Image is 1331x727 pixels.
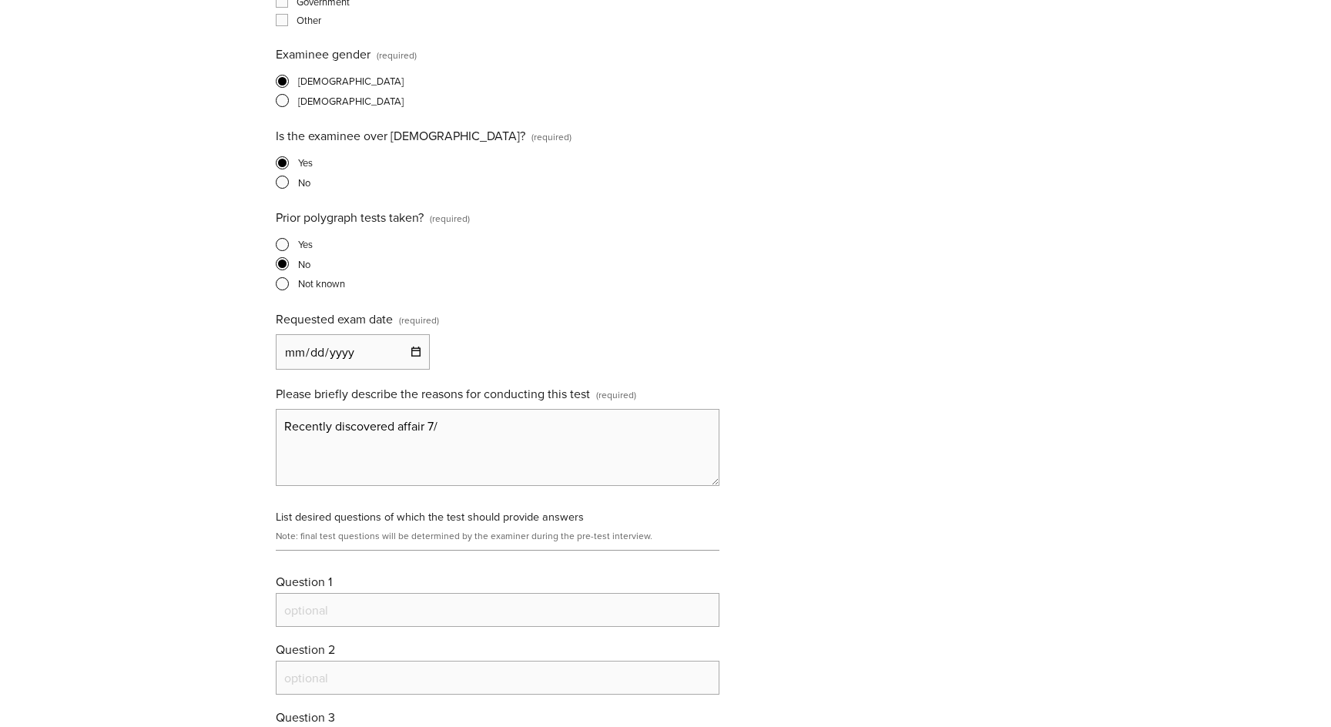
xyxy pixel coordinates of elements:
div: List desired questions of which the test should provide answers [276,508,719,524]
span: Other [297,13,321,27]
span: [DEMOGRAPHIC_DATA] [298,94,404,108]
span: (required) [596,384,636,406]
span: Examinee gender [276,45,370,62]
span: Question 2 [276,641,335,658]
span: No [298,176,310,189]
input: Other [276,14,288,26]
textarea: Recently discovered affair 7/ [276,409,719,486]
span: Prior polygraph tests taken? [276,209,424,226]
span: (required) [531,126,572,148]
span: (required) [399,309,439,331]
span: Not known [298,276,345,290]
span: Question 3 [276,709,335,725]
span: Yes [298,156,313,169]
span: (required) [377,44,417,66]
span: Please briefly describe the reasons for conducting this test [276,385,590,402]
div: Note: final test questions will be determined by the examiner during the pre-test interview. [276,524,719,547]
span: Yes [298,237,313,251]
span: (required) [430,207,470,229]
input: optional [276,661,719,695]
span: No [298,257,310,271]
span: Requested exam date [276,310,393,327]
span: [DEMOGRAPHIC_DATA] [298,74,404,88]
span: Is the examinee over [DEMOGRAPHIC_DATA]? [276,127,525,144]
input: optional [276,593,719,627]
span: Question 1 [276,573,332,590]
